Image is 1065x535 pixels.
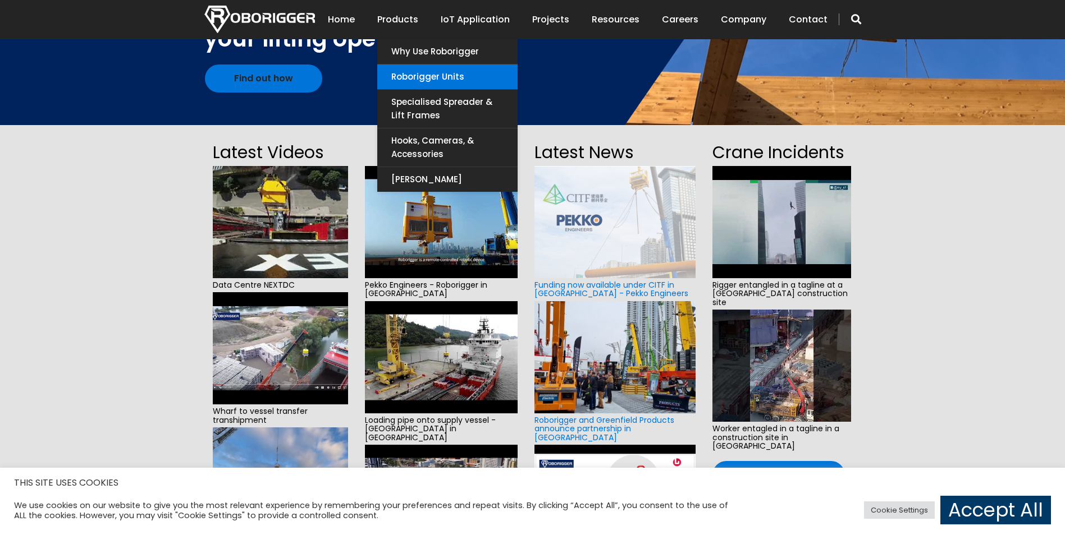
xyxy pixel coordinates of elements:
[365,166,518,278] img: hqdefault.jpg
[14,500,740,520] div: We use cookies on our website to give you the most relevant experience by remembering your prefer...
[712,422,851,453] span: Worker entagled in a tagline in a construction site in [GEOGRAPHIC_DATA]
[328,2,355,37] a: Home
[365,278,518,301] span: Pekko Engineers - Roborigger in [GEOGRAPHIC_DATA]
[662,2,698,37] a: Careers
[213,292,348,404] img: hqdefault.jpg
[377,2,418,37] a: Products
[377,167,518,192] a: [PERSON_NAME]
[205,64,322,93] a: Find out how
[534,139,695,166] h2: Latest News
[864,501,935,519] a: Cookie Settings
[377,90,518,128] a: Specialised Spreader & Lift Frames
[712,461,845,489] a: See all incidents
[365,301,518,413] img: hqdefault.jpg
[712,166,851,278] img: hqdefault.jpg
[204,6,315,33] img: Nortech
[712,278,851,310] span: Rigger entangled in a tagline at a [GEOGRAPHIC_DATA] construction site
[377,39,518,64] a: Why use Roborigger
[377,128,518,167] a: Hooks, Cameras, & Accessories
[213,139,348,166] h2: Latest Videos
[712,139,851,166] h2: Crane Incidents
[365,413,518,445] span: Loading pipe onto supply vessel - [GEOGRAPHIC_DATA] in [GEOGRAPHIC_DATA]
[213,404,348,427] span: Wharf to vessel transfer transhipment
[534,414,674,443] a: Roborigger and Greenfield Products announce partnership in [GEOGRAPHIC_DATA]
[532,2,569,37] a: Projects
[377,64,518,89] a: Roborigger Units
[592,2,639,37] a: Resources
[213,278,348,292] span: Data Centre NEXTDC
[441,2,510,37] a: IoT Application
[940,496,1051,524] a: Accept All
[534,279,688,299] a: Funding now available under CITF in [GEOGRAPHIC_DATA] - Pekko Engineers
[789,2,828,37] a: Contact
[213,166,348,278] img: hqdefault.jpg
[712,310,851,422] img: hqdefault.jpg
[14,476,1051,490] h5: THIS SITE USES COOKIES
[721,2,766,37] a: Company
